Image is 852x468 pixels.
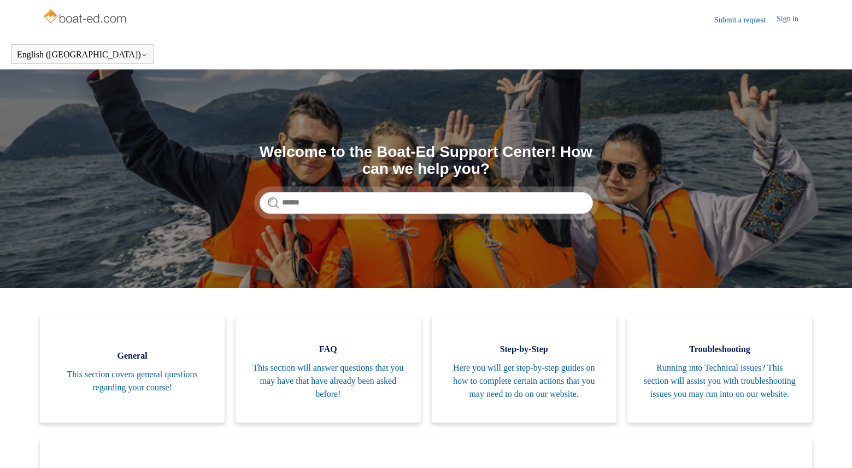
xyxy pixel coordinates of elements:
a: Submit a request [714,14,777,26]
div: Live chat [815,431,844,460]
span: This section will answer questions that you may have that have already been asked before! [252,361,404,401]
span: Step-by-Step [448,343,600,356]
h1: Welcome to the Boat-Ed Support Center! How can we help you? [260,144,593,178]
span: General [56,349,208,362]
input: Search [260,192,593,214]
span: Here you will get step-by-step guides on how to complete certain actions that you may need to do ... [448,361,600,401]
img: Boat-Ed Help Center home page [43,7,130,28]
button: English ([GEOGRAPHIC_DATA]) [17,50,148,60]
a: Sign in [777,13,809,26]
span: FAQ [252,343,404,356]
a: Troubleshooting Running into Technical issues? This section will assist you with troubleshooting ... [627,315,812,423]
a: General This section covers general questions regarding your course! [40,315,225,423]
a: Step-by-Step Here you will get step-by-step guides on how to complete certain actions that you ma... [432,315,616,423]
span: This section covers general questions regarding your course! [56,368,208,394]
span: Running into Technical issues? This section will assist you with troubleshooting issues you may r... [644,361,796,401]
a: FAQ This section will answer questions that you may have that have already been asked before! [236,315,420,423]
span: Troubleshooting [644,343,796,356]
